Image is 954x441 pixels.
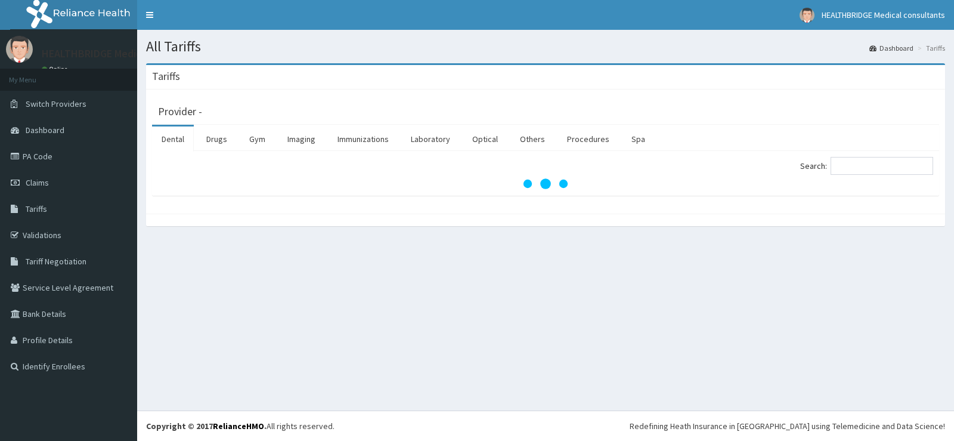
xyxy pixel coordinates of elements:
[869,43,913,53] a: Dashboard
[26,177,49,188] span: Claims
[822,10,945,20] span: HEALTHBRIDGE Medical consultants
[622,127,655,152] a: Spa
[213,421,264,431] a: RelianceHMO
[630,420,945,432] div: Redefining Heath Insurance in [GEOGRAPHIC_DATA] using Telemedicine and Data Science!
[42,65,70,73] a: Online
[557,127,619,152] a: Procedures
[152,127,194,152] a: Dental
[137,411,954,441] footer: All rights reserved.
[26,125,64,135] span: Dashboard
[800,8,814,23] img: User Image
[401,127,460,152] a: Laboratory
[146,421,267,431] strong: Copyright © 2017 .
[800,157,933,175] label: Search:
[522,160,569,208] svg: audio-loading
[915,43,945,53] li: Tariffs
[831,157,933,175] input: Search:
[146,39,945,54] h1: All Tariffs
[42,48,208,59] p: HEALTHBRIDGE Medical consultants
[6,36,33,63] img: User Image
[26,203,47,214] span: Tariffs
[328,127,398,152] a: Immunizations
[197,127,237,152] a: Drugs
[240,127,275,152] a: Gym
[463,127,507,152] a: Optical
[26,256,86,267] span: Tariff Negotiation
[158,106,202,117] h3: Provider -
[510,127,555,152] a: Others
[278,127,325,152] a: Imaging
[26,98,86,109] span: Switch Providers
[152,71,180,82] h3: Tariffs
